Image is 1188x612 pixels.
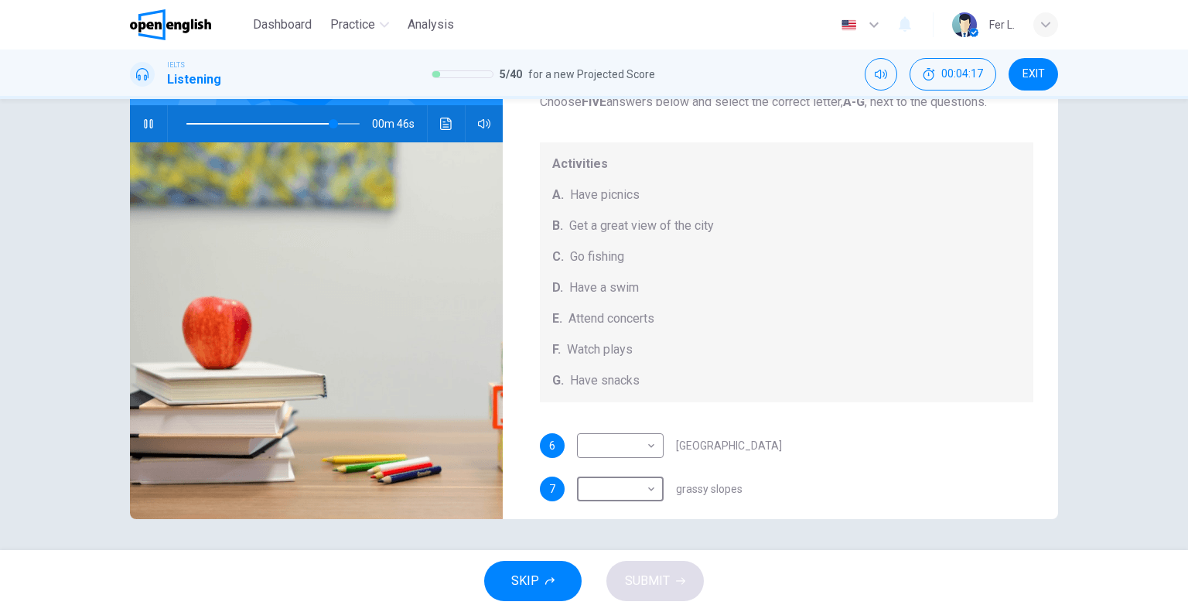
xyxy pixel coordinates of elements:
[952,12,977,37] img: Profile picture
[910,58,996,91] button: 00:04:17
[528,65,655,84] span: for a new Projected Score
[130,142,503,519] img: Hampstead Audio Tour
[910,58,996,91] div: Hide
[839,19,859,31] img: en
[552,309,562,328] span: E.
[552,248,564,266] span: C.
[569,279,639,297] span: Have a swim
[549,440,555,451] span: 6
[324,11,395,39] button: Practice
[676,484,742,494] span: grassy slopes
[552,217,563,235] span: B.
[500,65,522,84] span: 5 / 40
[570,248,624,266] span: Go fishing
[247,11,318,39] button: Dashboard
[567,340,633,359] span: Watch plays
[568,309,654,328] span: Attend concerts
[569,217,714,235] span: Get a great view of the city
[552,155,1022,173] span: Activities
[401,11,460,39] button: Analysis
[130,9,247,40] a: OpenEnglish logo
[582,94,606,109] b: FIVE
[330,15,375,34] span: Practice
[570,186,640,204] span: Have picnics
[1022,68,1045,80] span: EXIT
[552,371,564,390] span: G.
[941,68,983,80] span: 00:04:17
[1009,58,1058,91] button: EXIT
[552,186,564,204] span: A.
[167,70,221,89] h1: Listening
[865,58,897,91] div: Mute
[484,561,582,601] button: SKIP
[989,15,1015,34] div: Fer L.
[167,60,185,70] span: IELTS
[843,94,865,109] b: A-G
[434,105,459,142] button: Click to see the audio transcription
[552,340,561,359] span: F.
[372,105,427,142] span: 00m 46s
[253,15,312,34] span: Dashboard
[552,279,563,297] span: D.
[549,484,555,494] span: 7
[408,15,454,34] span: Analysis
[511,570,539,592] span: SKIP
[676,440,782,451] span: [GEOGRAPHIC_DATA]
[570,371,640,390] span: Have snacks
[130,9,211,40] img: OpenEnglish logo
